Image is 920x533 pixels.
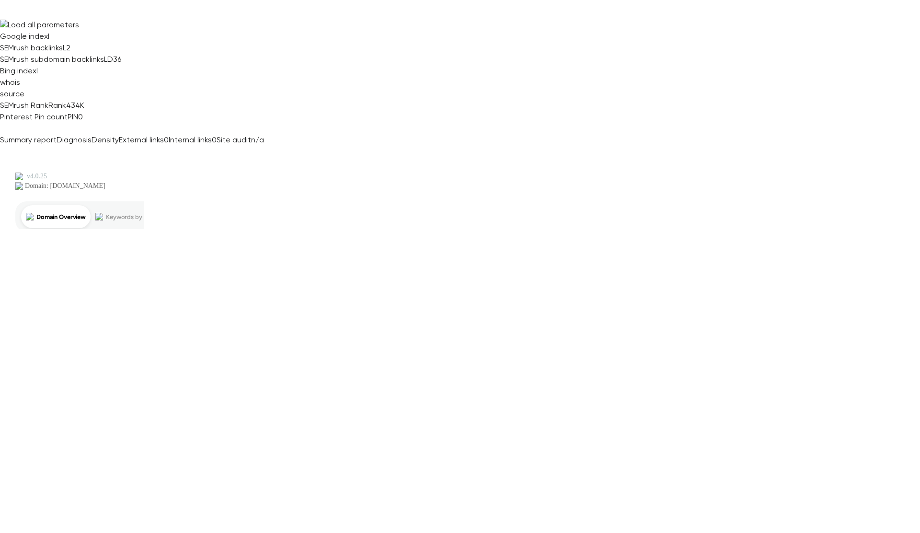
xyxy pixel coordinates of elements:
[119,135,164,144] span: External links
[251,135,264,144] span: n/a
[48,101,66,110] span: Rank
[169,135,212,144] span: Internal links
[217,135,251,144] span: Site audit
[66,101,84,110] a: 434K
[66,43,70,52] a: 2
[106,57,161,63] div: Keywords by Traffic
[27,15,47,23] div: v 4.0.25
[15,15,23,23] img: logo_orange.svg
[25,25,105,33] div: Domain: [DOMAIN_NAME]
[95,56,103,63] img: tab_keywords_by_traffic_grey.svg
[48,32,49,41] span: I
[26,56,34,63] img: tab_domain_overview_orange.svg
[68,112,78,121] span: PIN
[36,66,38,75] span: I
[92,135,119,144] span: Density
[8,20,79,29] span: Load all parameters
[78,112,83,121] a: 0
[63,43,66,52] span: L
[57,135,92,144] span: Diagnosis
[15,25,23,33] img: website_grey.svg
[212,135,217,144] span: 0
[217,135,264,144] a: Site auditn/a
[104,55,113,64] span: LD
[113,55,121,64] a: 36
[164,135,169,144] span: 0
[36,57,86,63] div: Domain Overview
